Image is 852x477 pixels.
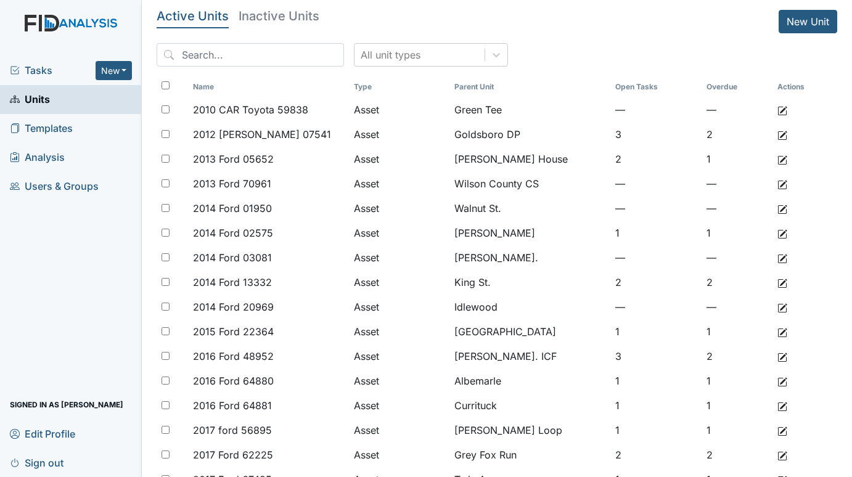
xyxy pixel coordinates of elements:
td: — [610,97,702,122]
span: 2015 Ford 22364 [193,324,274,339]
th: Toggle SortBy [449,76,611,97]
td: [PERSON_NAME] House [449,147,611,171]
td: Currituck [449,393,611,418]
td: Asset [349,171,449,196]
td: 1 [702,418,772,442]
td: — [702,245,772,270]
span: Signed in as [PERSON_NAME] [10,395,123,414]
td: 1 [702,319,772,344]
span: Units [10,90,50,109]
td: 1 [610,221,702,245]
input: Toggle All Rows Selected [162,81,170,89]
td: — [610,171,702,196]
td: 2 [702,442,772,467]
td: Wilson County CS [449,171,611,196]
td: [PERSON_NAME]. ICF [449,344,611,369]
span: 2016 Ford 64881 [193,398,272,413]
td: Albemarle [449,369,611,393]
th: Toggle SortBy [702,76,772,97]
td: 1 [610,393,702,418]
td: King St. [449,270,611,295]
td: 2 [610,270,702,295]
span: 2014 Ford 01950 [193,201,272,216]
span: Templates [10,119,73,138]
td: Asset [349,147,449,171]
span: 2014 Ford 03081 [193,250,272,265]
h5: Inactive Units [239,10,319,22]
td: — [702,171,772,196]
input: Search... [157,43,344,67]
span: Edit Profile [10,424,75,443]
th: Toggle SortBy [349,76,449,97]
td: 1 [702,221,772,245]
span: 2014 Ford 02575 [193,226,273,240]
td: 3 [610,344,702,369]
td: Asset [349,122,449,147]
td: — [610,196,702,221]
td: 1 [610,418,702,442]
th: Toggle SortBy [188,76,350,97]
td: Goldsboro DP [449,122,611,147]
span: 2016 Ford 48952 [193,349,274,364]
td: Grey Fox Run [449,442,611,467]
td: Asset [349,393,449,418]
a: Tasks [10,63,96,78]
td: [GEOGRAPHIC_DATA] [449,319,611,344]
span: Analysis [10,148,65,167]
td: 2 [610,442,702,467]
td: Asset [349,196,449,221]
span: Sign out [10,453,63,472]
td: 3 [610,122,702,147]
td: [PERSON_NAME]. [449,245,611,270]
td: 1 [610,319,702,344]
span: 2010 CAR Toyota 59838 [193,102,308,117]
td: 1 [702,147,772,171]
td: Asset [349,319,449,344]
th: Actions [772,76,834,97]
span: 2017 ford 56895 [193,423,272,438]
span: 2012 [PERSON_NAME] 07541 [193,127,331,142]
td: — [610,295,702,319]
span: 2014 Ford 13332 [193,275,272,290]
td: — [702,196,772,221]
td: Asset [349,344,449,369]
span: 2017 Ford 62225 [193,447,273,462]
td: Walnut St. [449,196,611,221]
td: 1 [702,393,772,418]
span: Users & Groups [10,177,99,196]
th: Toggle SortBy [610,76,702,97]
td: [PERSON_NAME] Loop [449,418,611,442]
td: 1 [610,369,702,393]
td: 2 [702,344,772,369]
td: — [702,295,772,319]
td: Asset [349,270,449,295]
td: — [610,245,702,270]
td: Asset [349,418,449,442]
td: 2 [702,122,772,147]
span: 2013 Ford 70961 [193,176,271,191]
a: New Unit [779,10,837,33]
div: All unit types [361,47,420,62]
h5: Active Units [157,10,229,22]
span: 2013 Ford 05652 [193,152,274,166]
td: Asset [349,442,449,467]
td: Asset [349,369,449,393]
button: New [96,61,133,80]
td: Asset [349,245,449,270]
td: Idlewood [449,295,611,319]
td: 1 [702,369,772,393]
td: Asset [349,295,449,319]
span: 2014 Ford 20969 [193,300,274,314]
td: — [702,97,772,122]
td: Green Tee [449,97,611,122]
td: Asset [349,97,449,122]
td: Asset [349,221,449,245]
span: 2016 Ford 64880 [193,373,274,388]
td: 2 [702,270,772,295]
td: [PERSON_NAME] [449,221,611,245]
td: 2 [610,147,702,171]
